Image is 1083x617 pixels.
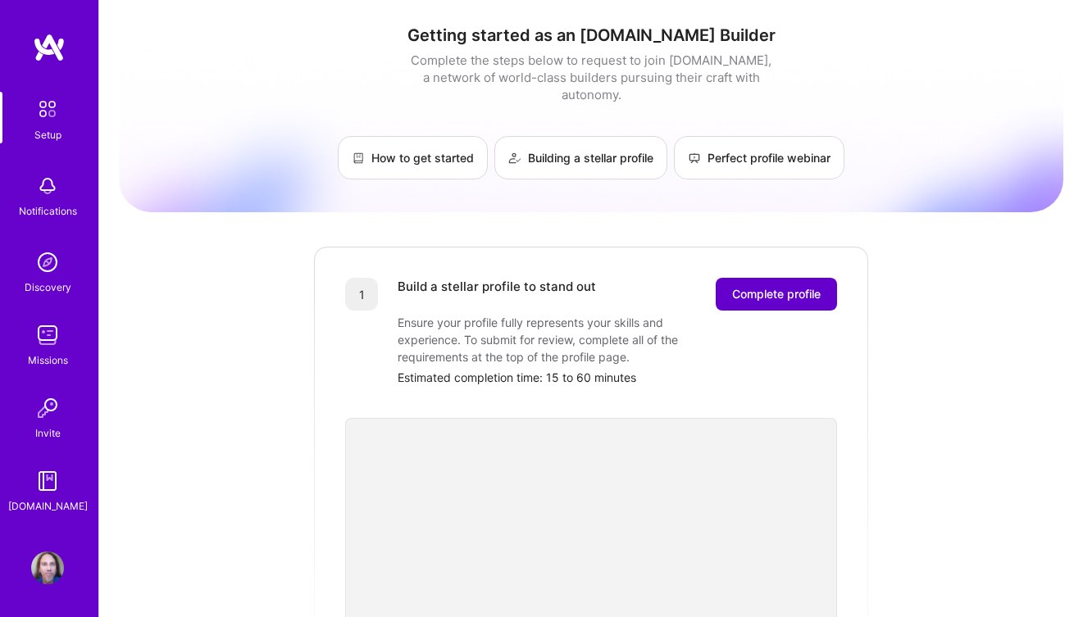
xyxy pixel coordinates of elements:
[35,424,61,442] div: Invite
[25,279,71,296] div: Discovery
[398,369,837,386] div: Estimated completion time: 15 to 60 minutes
[30,92,65,126] img: setup
[352,152,365,165] img: How to get started
[31,392,64,424] img: Invite
[31,170,64,202] img: bell
[34,126,61,143] div: Setup
[494,136,667,179] a: Building a stellar profile
[119,25,1063,45] h1: Getting started as an [DOMAIN_NAME] Builder
[345,278,378,311] div: 1
[8,497,88,515] div: [DOMAIN_NAME]
[31,551,64,584] img: User Avatar
[31,319,64,352] img: teamwork
[31,465,64,497] img: guide book
[27,551,68,584] a: User Avatar
[398,278,596,311] div: Build a stellar profile to stand out
[732,286,821,302] span: Complete profile
[31,246,64,279] img: discovery
[716,278,837,311] button: Complete profile
[19,202,77,220] div: Notifications
[688,152,701,165] img: Perfect profile webinar
[28,352,68,369] div: Missions
[407,52,776,103] div: Complete the steps below to request to join [DOMAIN_NAME], a network of world-class builders purs...
[508,152,521,165] img: Building a stellar profile
[398,314,726,365] div: Ensure your profile fully represents your skills and experience. To submit for review, complete a...
[338,136,488,179] a: How to get started
[674,136,844,179] a: Perfect profile webinar
[33,33,66,62] img: logo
